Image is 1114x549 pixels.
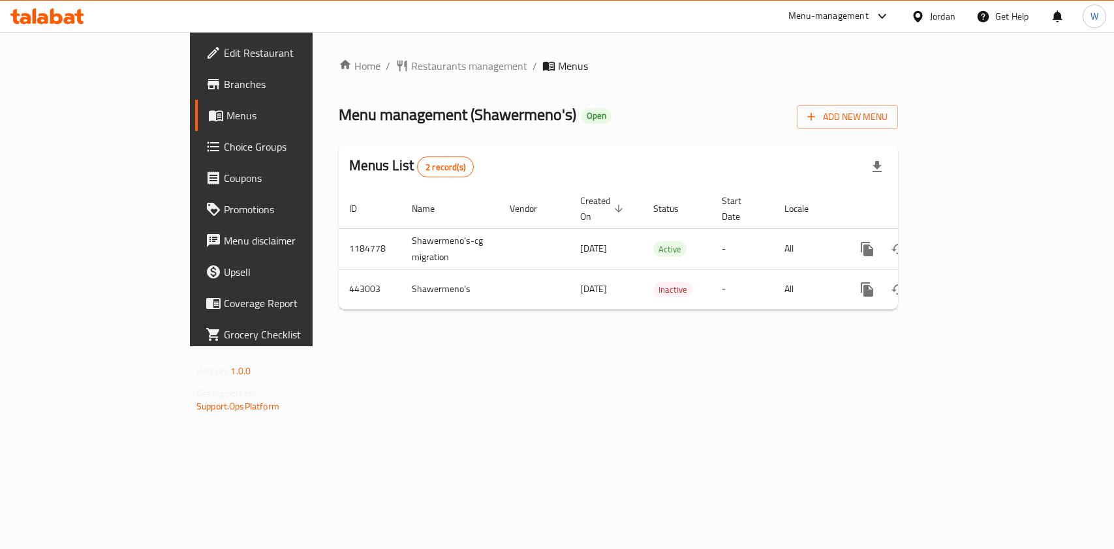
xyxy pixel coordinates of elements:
td: All [774,228,841,269]
span: Promotions [224,201,365,217]
span: Get support on: [196,385,256,402]
span: Edit Restaurant [224,45,365,61]
div: Total records count [417,156,474,177]
a: Menu disclaimer [195,225,376,256]
a: Branches [195,68,376,100]
span: Menu disclaimer [224,233,365,248]
div: Active [653,241,687,257]
a: Edit Restaurant [195,37,376,68]
td: All [774,269,841,309]
table: enhanced table [339,189,987,310]
div: Open [581,108,611,124]
span: Active [653,242,687,257]
div: Inactive [653,282,692,297]
button: more [852,233,883,265]
span: Restaurants management [411,58,527,74]
span: Upsell [224,264,365,280]
span: W [1091,9,1098,23]
span: 2 record(s) [418,161,473,173]
li: / [533,58,537,74]
span: Locale [784,201,826,216]
span: Open [581,110,611,121]
td: Shawermeno's [401,269,499,309]
span: Grocery Checklist [224,327,365,342]
span: Menus [226,108,365,123]
span: [DATE] [580,280,607,297]
a: Choice Groups [195,131,376,162]
span: Choice Groups [224,139,365,155]
a: Restaurants management [395,58,527,74]
span: Name [412,201,452,216]
button: Add New Menu [797,105,898,129]
a: Menus [195,100,376,131]
a: Coverage Report [195,288,376,319]
span: Menus [558,58,588,74]
span: [DATE] [580,240,607,257]
span: Start Date [722,193,758,224]
td: Shawermeno's-cg migration [401,228,499,269]
span: Coverage Report [224,295,365,311]
div: Menu-management [788,8,869,24]
div: Export file [861,151,893,183]
a: Coupons [195,162,376,194]
a: Support.OpsPlatform [196,398,279,415]
td: - [711,228,774,269]
li: / [386,58,390,74]
span: Vendor [510,201,554,216]
span: Add New Menu [807,109,888,125]
h2: Menus List [349,156,474,177]
span: Menu management ( Shawermeno's ) [339,100,576,129]
a: Promotions [195,194,376,225]
span: Created On [580,193,627,224]
a: Upsell [195,256,376,288]
nav: breadcrumb [339,58,898,74]
th: Actions [841,189,987,229]
button: more [852,274,883,305]
span: Version: [196,363,228,379]
td: - [711,269,774,309]
button: Change Status [883,233,914,265]
span: ID [349,201,374,216]
span: Branches [224,76,365,92]
span: Status [653,201,696,216]
span: Coupons [224,170,365,186]
span: 1.0.0 [230,363,251,379]
span: Inactive [653,282,692,297]
a: Grocery Checklist [195,319,376,350]
div: Jordan [930,9,955,23]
